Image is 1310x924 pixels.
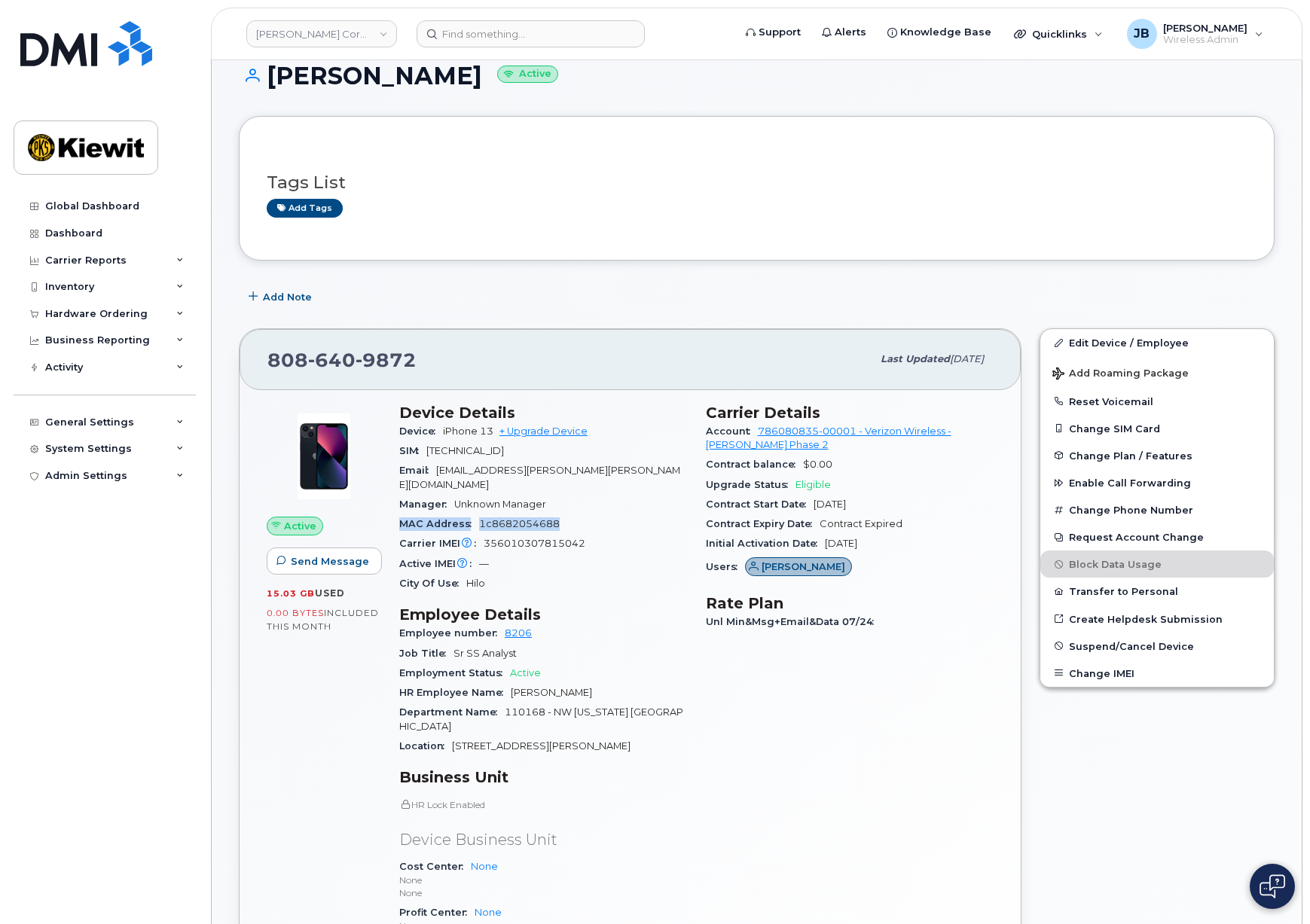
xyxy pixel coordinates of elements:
p: Device Business Unit [399,829,688,851]
span: [DATE] [950,353,984,364]
span: Employment Status [399,667,510,679]
span: Last updated [881,353,950,364]
span: 808 [267,349,417,371]
span: Contract Expired [820,518,902,529]
span: Upgrade Status [706,479,795,490]
span: iPhone 13 [443,425,493,437]
span: [TECHNICAL_ID] [426,445,504,456]
span: Support [759,25,801,40]
a: 8206 [505,627,532,639]
span: Account [706,425,758,437]
input: Find something... [417,20,645,47]
span: [PERSON_NAME] [762,560,845,574]
button: Request Account Change [1040,523,1274,550]
span: Cost Center [399,861,471,872]
span: Wireless Admin [1163,34,1247,46]
a: + Upgrade Device [499,425,588,437]
span: [PERSON_NAME] [511,687,592,698]
span: included this month [267,607,379,632]
span: 9872 [356,349,417,371]
h3: Tags List [267,173,1247,192]
span: Department Name [399,706,505,718]
span: City Of Use [399,578,466,589]
img: image20231002-3703462-1ig824h.jpeg [279,411,369,502]
span: Manager [399,499,454,510]
button: Add Note [239,283,325,310]
span: Alerts [835,25,866,40]
p: HR Lock Enabled [399,798,688,811]
span: [EMAIL_ADDRESS][PERSON_NAME][PERSON_NAME][DOMAIN_NAME] [399,465,680,489]
span: 1c8682054688 [479,518,560,529]
span: Sr SS Analyst [453,648,517,659]
span: Contract Start Date [706,499,814,510]
h3: Device Details [399,404,688,422]
a: Edit Device / Employee [1040,329,1274,356]
span: Unl Min&Msg+Email&Data 07/24 [706,616,881,627]
a: None [475,907,502,918]
p: None [399,874,688,886]
img: Open chat [1260,874,1285,898]
h3: Rate Plan [706,594,994,612]
span: MAC Address [399,518,479,529]
span: Location [399,740,452,752]
button: Send Message [267,547,382,575]
span: — [479,558,489,569]
span: Change Plan / Features [1069,450,1192,461]
span: Device [399,425,443,437]
span: Unknown Manager [454,499,546,510]
span: SIM [399,445,426,456]
h1: [PERSON_NAME] [239,63,1275,89]
a: [PERSON_NAME] [745,561,853,572]
span: Send Message [291,554,369,569]
span: 640 [308,349,356,371]
span: $0.00 [803,459,832,470]
span: Contract balance [706,459,803,470]
a: Alerts [811,17,877,47]
button: Enable Call Forwarding [1040,469,1274,496]
span: Job Title [399,648,453,659]
p: None [399,886,688,899]
span: Add Note [263,290,312,304]
span: Suspend/Cancel Device [1069,640,1194,651]
button: Suspend/Cancel Device [1040,633,1274,660]
a: Create Helpdesk Submission [1040,605,1274,633]
span: [STREET_ADDRESS][PERSON_NAME] [452,740,631,752]
span: Enable Call Forwarding [1069,477,1191,489]
h3: Employee Details [399,605,688,624]
span: Active [284,519,316,533]
span: Add Roaming Package [1052,367,1189,382]
span: Carrier IMEI [399,538,484,549]
span: 356010307815042 [484,538,585,549]
button: Block Data Usage [1040,550,1274,578]
span: JB [1134,25,1150,43]
button: Add Roaming Package [1040,357,1274,388]
a: Add tags [267,199,343,218]
small: Active [497,66,558,83]
button: Reset Voicemail [1040,388,1274,415]
span: Initial Activation Date [706,538,825,549]
span: 15.03 GB [267,588,315,599]
button: Change Phone Number [1040,496,1274,523]
button: Change Plan / Features [1040,442,1274,469]
span: Active [510,667,541,679]
div: Quicklinks [1003,19,1113,49]
span: Email [399,465,436,476]
button: Change SIM Card [1040,415,1274,442]
span: Eligible [795,479,831,490]
span: 0.00 Bytes [267,608,324,618]
span: used [315,587,345,599]
span: Contract Expiry Date [706,518,820,529]
a: Kiewit Corporation [246,20,397,47]
span: Knowledge Base [900,25,991,40]
a: Support [735,17,811,47]
span: Profit Center [399,907,475,918]
a: None [471,861,498,872]
span: 110168 - NW [US_STATE] [GEOGRAPHIC_DATA] [399,706,683,731]
div: Jonathan Barfield [1116,19,1274,49]
button: Change IMEI [1040,660,1274,687]
a: Knowledge Base [877,17,1002,47]
h3: Carrier Details [706,404,994,422]
button: Transfer to Personal [1040,578,1274,605]
h3: Business Unit [399,768,688,786]
span: Active IMEI [399,558,479,569]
